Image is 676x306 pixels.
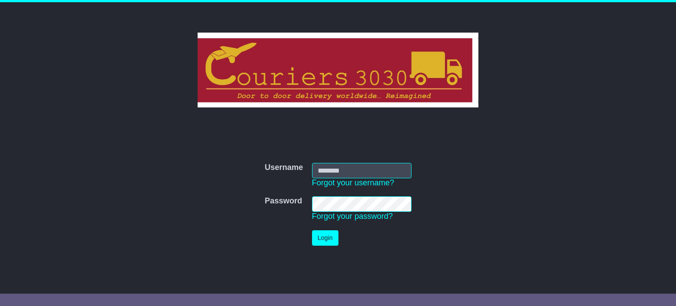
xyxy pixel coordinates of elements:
[312,178,394,187] a: Forgot your username?
[265,163,303,173] label: Username
[265,196,302,206] label: Password
[312,230,338,246] button: Login
[198,33,479,107] img: Couriers 3030
[312,212,393,221] a: Forgot your password?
